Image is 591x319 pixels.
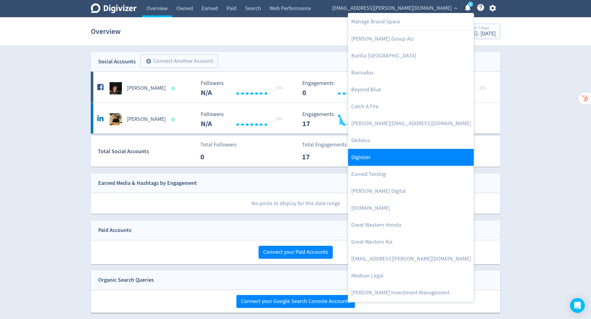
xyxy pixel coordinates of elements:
a: [DOMAIN_NAME] [348,200,474,217]
a: Earned Testing [348,166,474,183]
a: [PERSON_NAME] Group AU [348,30,474,47]
a: Medson Legal [348,267,474,284]
a: Official Merchandise Store [348,301,474,318]
a: Barilla [GEOGRAPHIC_DATA] [348,47,474,64]
a: [EMAIL_ADDRESS][PERSON_NAME][DOMAIN_NAME] [348,250,474,267]
div: Open Intercom Messenger [570,298,585,313]
a: [PERSON_NAME][EMAIL_ADDRESS][DOMAIN_NAME] [348,115,474,132]
a: Dedalus [348,132,474,149]
a: Catch A Fire [348,98,474,115]
a: Beyond Blue [348,81,474,98]
a: [PERSON_NAME] Investment Management [348,284,474,301]
a: Digivizer [348,149,474,166]
a: [PERSON_NAME] Digital [348,183,474,200]
a: Great Western Honda [348,217,474,233]
a: Great Western Kia [348,233,474,250]
a: Barnados [348,64,474,81]
a: Manage Brand Space [348,13,474,30]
